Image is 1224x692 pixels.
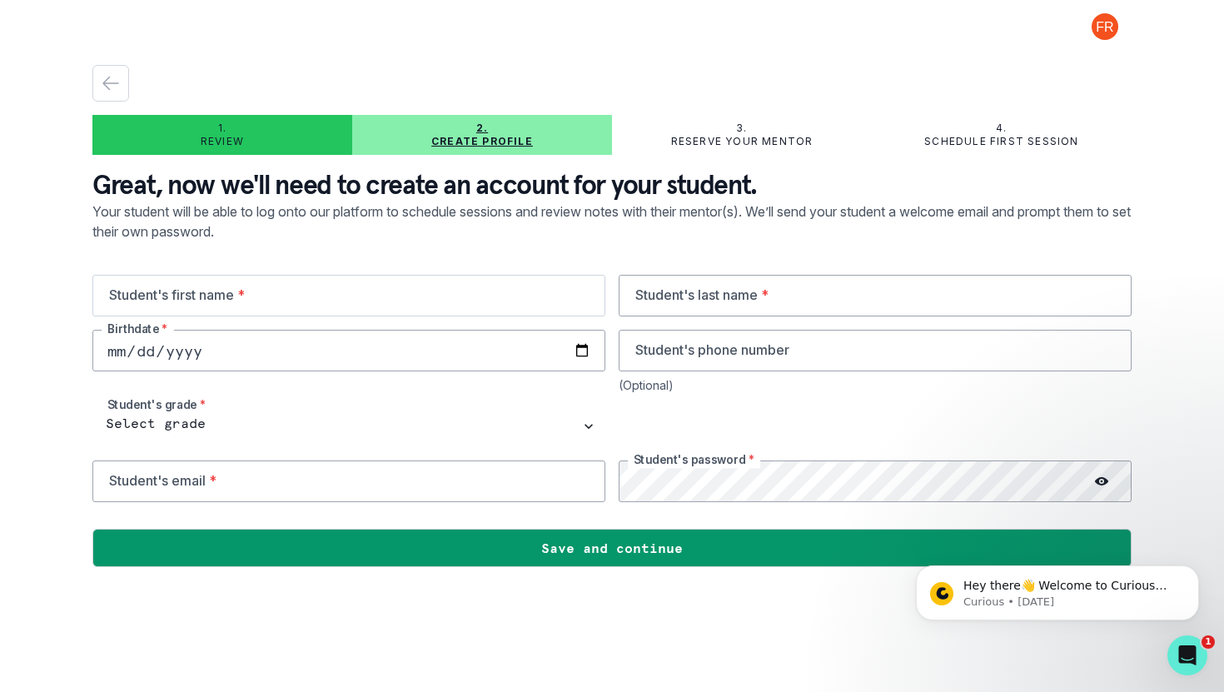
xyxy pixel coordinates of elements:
[201,135,244,148] p: Review
[619,378,1132,392] div: (Optional)
[1167,635,1207,675] iframe: Intercom live chat
[218,122,226,135] p: 1.
[671,135,814,148] p: Reserve your mentor
[431,135,533,148] p: Create profile
[996,122,1007,135] p: 4.
[924,135,1078,148] p: Schedule first session
[891,530,1224,647] iframe: Intercom notifications message
[1078,13,1132,40] button: profile picture
[476,122,488,135] p: 2.
[1202,635,1215,649] span: 1
[92,168,1132,202] p: Great, now we'll need to create an account for your student.
[92,202,1132,275] p: Your student will be able to log onto our platform to schedule sessions and review notes with the...
[736,122,747,135] p: 3.
[92,529,1132,567] button: Save and continue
